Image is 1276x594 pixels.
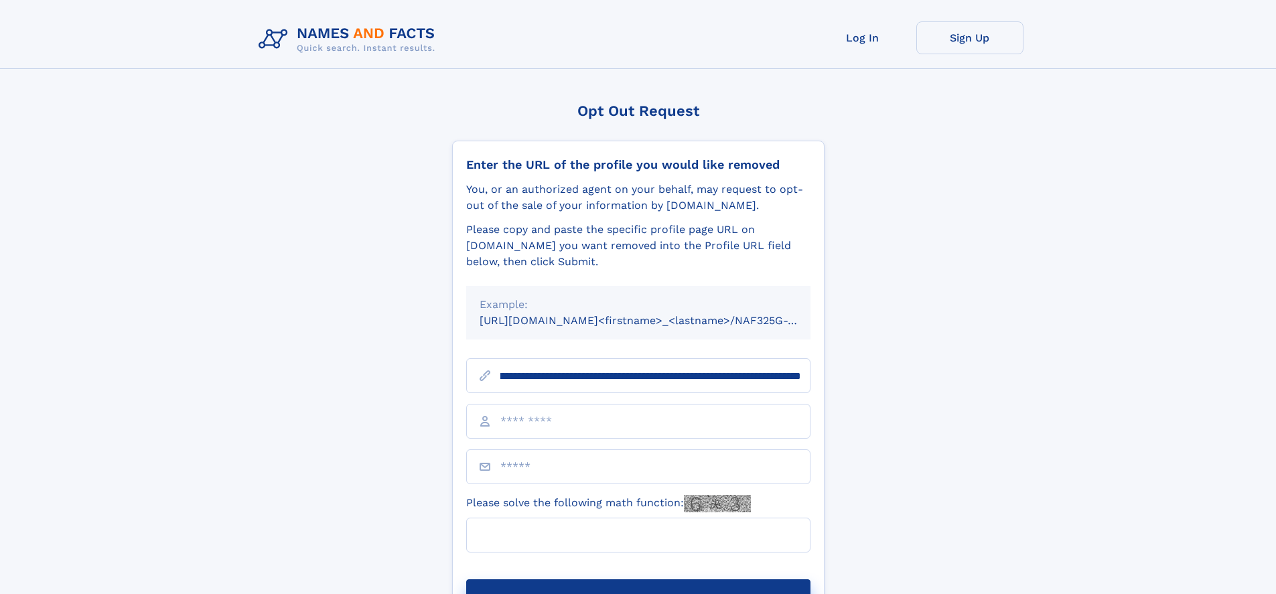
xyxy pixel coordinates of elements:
[253,21,446,58] img: Logo Names and Facts
[480,314,836,327] small: [URL][DOMAIN_NAME]<firstname>_<lastname>/NAF325G-xxxxxxxx
[466,181,810,214] div: You, or an authorized agent on your behalf, may request to opt-out of the sale of your informatio...
[466,222,810,270] div: Please copy and paste the specific profile page URL on [DOMAIN_NAME] you want removed into the Pr...
[809,21,916,54] a: Log In
[916,21,1023,54] a: Sign Up
[480,297,797,313] div: Example:
[466,495,751,512] label: Please solve the following math function:
[452,102,825,119] div: Opt Out Request
[466,157,810,172] div: Enter the URL of the profile you would like removed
